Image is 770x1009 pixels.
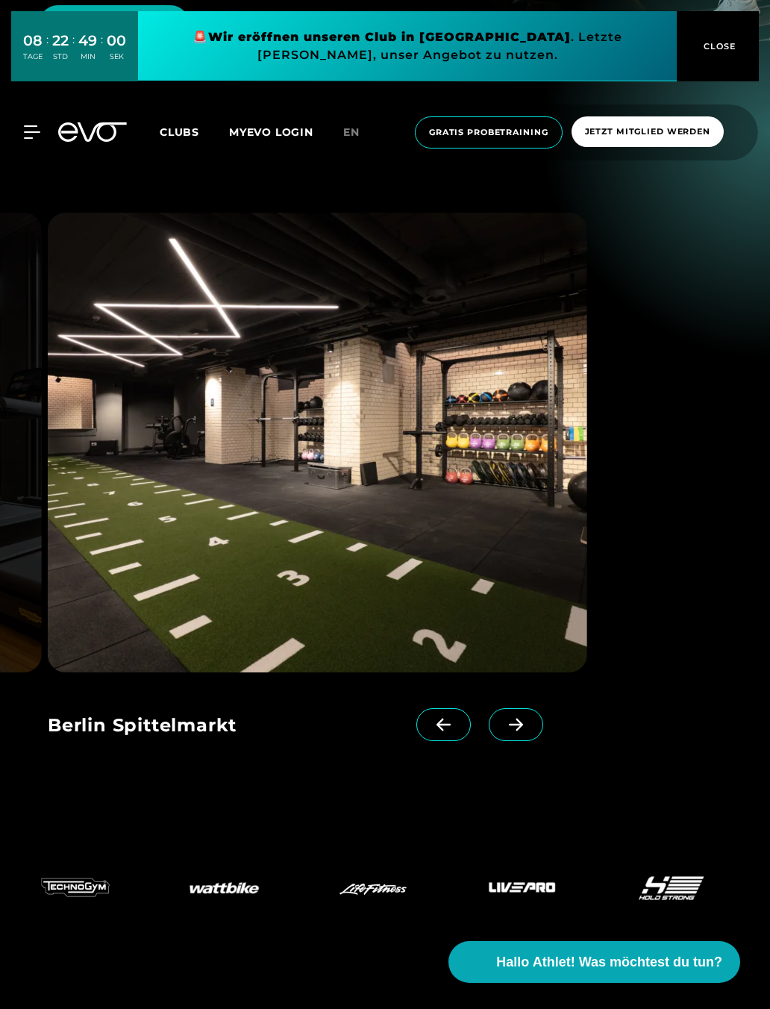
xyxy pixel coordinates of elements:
span: Clubs [160,125,199,139]
div: : [72,31,75,71]
img: evofitness – null [298,851,448,925]
button: Hallo Athlet! Was möchtest du tun? [448,941,740,983]
a: MYEVO LOGIN [229,125,313,139]
div: TAGE [23,51,43,62]
div: MIN [78,51,97,62]
a: Gratis Probetraining [410,116,567,149]
span: CLOSE [700,40,736,53]
span: Hallo Athlet! Was möchtest du tun? [496,952,722,972]
img: evofitness – null [149,851,298,925]
a: en [343,124,378,141]
div: 00 [107,30,126,51]
span: en [343,125,360,139]
div: 49 [78,30,97,51]
div: : [101,31,103,71]
img: evofitness – null [597,851,746,925]
span: Jetzt Mitglied werden [585,125,710,138]
div: 22 [52,30,69,51]
img: evofitness – null [448,851,597,925]
div: Berlin Spittelmarkt [48,708,416,746]
a: Jetzt Mitglied werden [567,116,728,149]
div: STD [52,51,69,62]
div: : [46,31,48,71]
div: 08 [23,30,43,51]
span: Gratis Probetraining [429,126,548,139]
div: SEK [107,51,126,62]
a: Clubs [160,125,229,139]
button: CLOSE [677,11,759,81]
img: evofitness [48,213,587,672]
